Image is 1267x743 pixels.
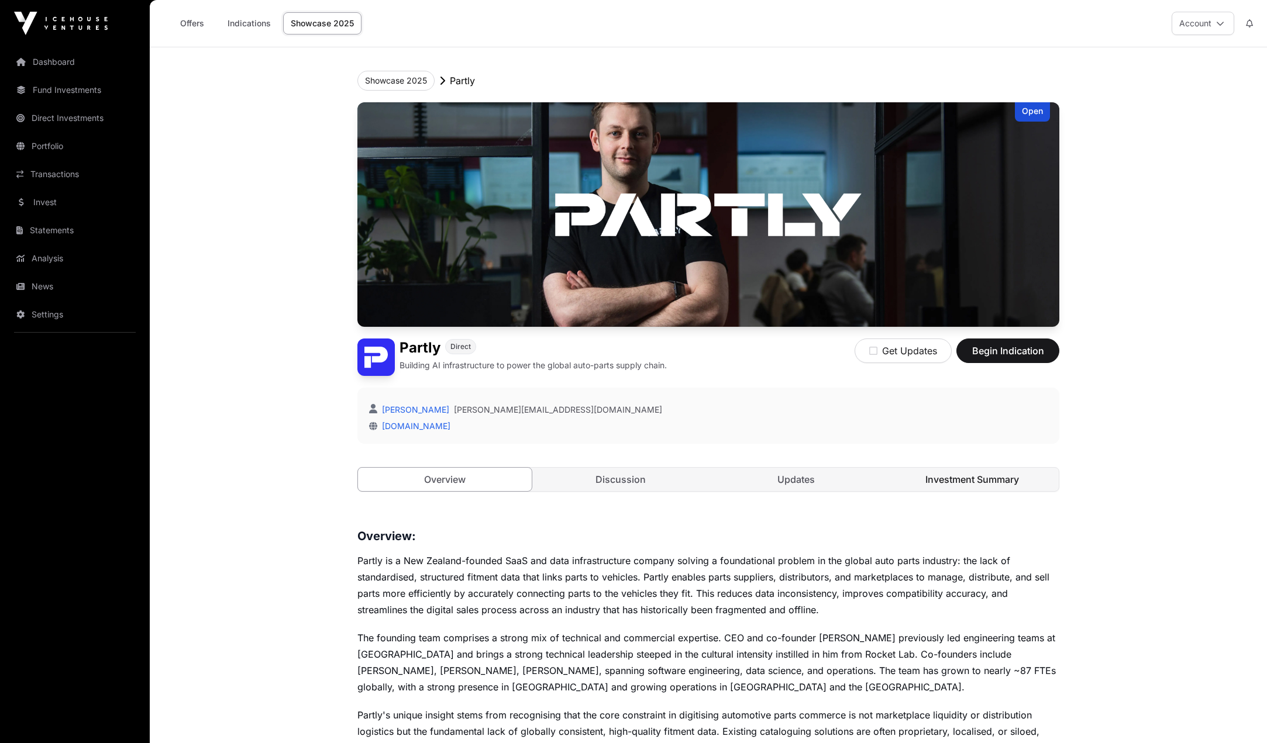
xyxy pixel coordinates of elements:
[454,404,662,416] a: [PERSON_NAME][EMAIL_ADDRESS][DOMAIN_NAME]
[14,12,108,35] img: Icehouse Ventures Logo
[886,468,1059,491] a: Investment Summary
[357,630,1059,695] p: The founding team comprises a strong mix of technical and commercial expertise. CEO and co-founde...
[377,421,450,431] a: [DOMAIN_NAME]
[400,360,667,371] p: Building AI infrastructure to power the global auto-parts supply chain.
[357,527,1059,545] h3: Overview:
[971,344,1045,358] span: Begin Indication
[450,74,475,88] p: Partly
[9,133,140,159] a: Portfolio
[357,467,532,492] a: Overview
[9,105,140,131] a: Direct Investments
[9,302,140,327] a: Settings
[956,350,1059,362] a: Begin Indication
[9,77,140,103] a: Fund Investments
[357,552,1059,618] p: Partly is a New Zealand-founded SaaS and data infrastructure company solving a foundational probl...
[357,71,435,91] button: Showcase 2025
[9,217,140,243] a: Statements
[855,338,952,363] button: Get Updates
[357,338,395,376] img: Partly
[357,102,1059,327] img: Partly
[358,468,1059,491] nav: Tabs
[9,274,140,299] a: News
[1172,12,1234,35] button: Account
[283,12,361,34] a: Showcase 2025
[168,12,215,34] a: Offers
[9,161,140,187] a: Transactions
[9,189,140,215] a: Invest
[710,468,883,491] a: Updates
[220,12,278,34] a: Indications
[534,468,708,491] a: Discussion
[956,338,1059,363] button: Begin Indication
[1015,102,1050,122] div: Open
[450,342,471,351] span: Direct
[9,49,140,75] a: Dashboard
[380,405,449,414] a: [PERSON_NAME]
[9,246,140,271] a: Analysis
[400,338,440,357] h1: Partly
[1209,687,1267,743] iframe: Chat Widget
